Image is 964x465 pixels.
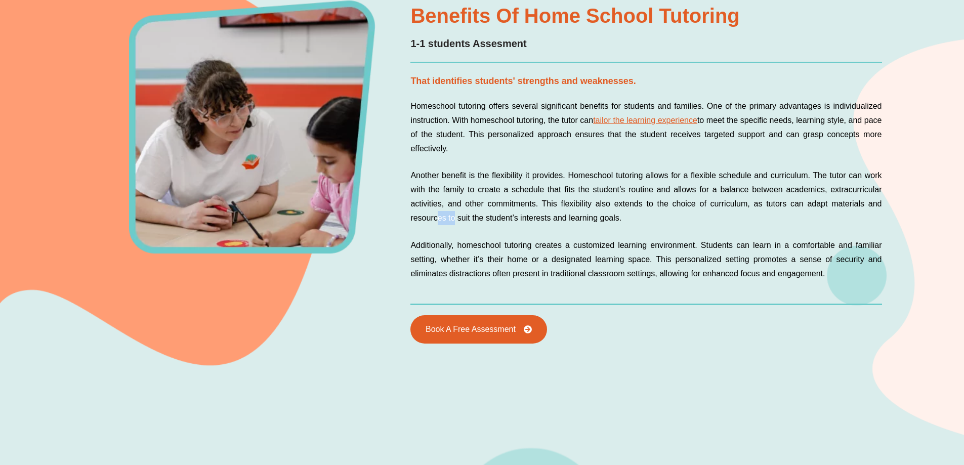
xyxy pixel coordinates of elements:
h3: Benefits of Home School Tutoring [410,6,882,26]
span: Book A Free Assessment [426,325,516,333]
iframe: Chat Widget [795,351,964,465]
p: Additionally, homeschool tutoring creates a customized learning environment. Students can learn i... [410,238,882,281]
a: tailor the learning experience [593,116,697,124]
p: That identifies students' strengths and weaknesses.​ [410,73,882,89]
a: Book A Free Assessment [410,315,547,344]
h4: 1-1 students Assesment [410,36,882,52]
p: Another benefit is the flexibility it provides. Homeschool tutoring allows for a flexible schedul... [410,168,882,225]
p: Homeschool tutoring offers several significant benefits for students and families. One of the pri... [410,99,882,156]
